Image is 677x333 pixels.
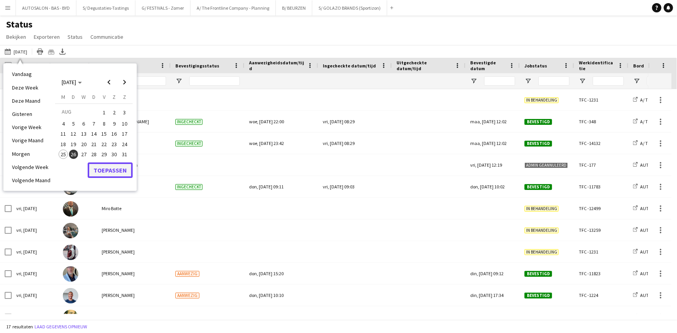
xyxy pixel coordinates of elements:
span: 9 [110,119,119,128]
span: Bevestigde datum [470,60,506,71]
button: 18-08-2025 [58,139,68,149]
div: don, [DATE] 10:02 [466,176,520,197]
span: Bevestigd [525,293,552,298]
img: Gerri Tramet [63,245,78,260]
button: A/ The Frontline Company - Planning [190,0,276,16]
div: TFC -1231 [574,241,629,262]
span: Ingecheckte datum/tijd [323,63,376,69]
span: [PERSON_NAME] [102,227,135,233]
span: W [81,93,86,100]
button: Open Filtermenu [175,78,182,85]
button: Next month [117,74,132,90]
li: Gisteren [7,107,55,121]
input: Bevestigde datum Filter Invoer [484,76,515,86]
button: Open Filtermenu [470,78,477,85]
span: 19 [69,140,78,149]
button: 10-08-2025 [119,119,130,129]
span: 2 [110,107,119,118]
div: din, [DATE] 17:34 [466,285,520,306]
span: Ingecheckt [175,184,203,190]
span: 3 [120,107,129,118]
div: vri, [DATE] 09:03 [323,176,387,197]
button: Choose month and year [59,75,85,89]
span: Aanwezig [175,271,199,277]
div: maa, [DATE] 12:02 [466,133,520,154]
button: 20-08-2025 [79,139,89,149]
img: Digay Kengoum [63,288,78,304]
button: Laad gegevens opnieuw [33,323,88,331]
span: 6 [79,119,88,128]
span: Ingecheckt [175,141,203,147]
span: 14 [89,129,99,139]
span: Status [68,33,83,40]
div: vri, [DATE] [12,285,58,306]
app-action-btn: Exporteer XLSX [58,47,67,56]
span: 24 [120,140,129,149]
div: don, [DATE] 15:20 [249,263,313,284]
button: 12-08-2025 [68,129,78,139]
button: 11-08-2025 [58,129,68,139]
li: Volgende Week [7,160,55,174]
span: 5 [69,119,78,128]
button: B/ BEURZEN [276,0,312,16]
span: M [61,93,65,100]
span: Miro Botte [102,205,121,211]
button: 17-08-2025 [119,129,130,139]
span: 27 [79,150,88,159]
li: Deze Week [7,81,55,94]
span: Foto [63,63,73,69]
span: [PERSON_NAME] [102,249,135,255]
div: TFC -11783 [574,176,629,197]
span: Bevestigd [525,184,552,190]
li: Volgende Maand [7,174,55,187]
button: 27-08-2025 [79,149,89,159]
div: vri, [DATE] [12,219,58,241]
td: AUG [58,107,99,119]
button: Previous month [101,74,117,90]
span: Z [123,93,126,100]
span: 15 [99,129,109,139]
span: 17 [120,129,129,139]
div: din, [DATE] 09:12 [466,263,520,284]
span: D [92,93,95,100]
button: 30-08-2025 [109,149,119,159]
span: [DATE] [62,79,76,86]
span: Admin geannuleerd [525,162,568,168]
span: [PERSON_NAME] [102,271,135,276]
span: In behandeling [525,206,559,212]
button: 16-08-2025 [109,129,119,139]
li: Vorige Maand [7,134,55,147]
div: vri, [DATE] [12,263,58,284]
span: Z [113,93,116,100]
button: G/ FESTIVALS - Zomer [135,0,190,16]
button: 07-08-2025 [89,119,99,129]
img: Anasse Acherki [63,310,78,325]
span: 18 [59,140,68,149]
input: Jobstatus Filter Invoer [538,76,570,86]
div: vri, [DATE] [12,241,58,262]
button: 28-08-2025 [89,149,99,159]
app-action-btn: Afdrukken [35,47,45,56]
span: In behandeling [525,97,559,103]
button: 06-08-2025 [79,119,89,129]
span: 29 [99,150,109,159]
span: In behandeling [525,249,559,255]
button: S/ Degustaties-Tastings [76,0,135,16]
li: Vandaag [7,67,55,81]
button: AUTOSALON - BAS - BYD [16,0,76,16]
span: 12 [69,129,78,139]
span: 25 [59,150,68,159]
a: Status [64,32,86,42]
a: Bekijken [3,32,29,42]
span: Bevestigd [525,271,552,277]
div: TFC -177 [574,154,629,176]
a: Exporteren [31,32,63,42]
button: 01-08-2025 [99,107,109,119]
span: 4 [59,119,68,128]
input: Werkidentificatie Filter Invoer [593,76,624,86]
button: 02-08-2025 [109,107,119,119]
div: vri, [DATE] 08:29 [323,133,387,154]
div: TFC -12499 [574,198,629,219]
button: 26-08-2025 [68,149,78,159]
button: Open Filtermenu [633,78,640,85]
